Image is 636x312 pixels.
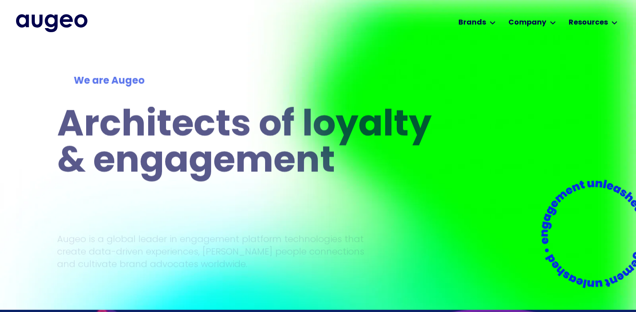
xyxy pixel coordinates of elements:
[569,17,608,28] div: Resources
[57,108,443,181] h1: Architects of loyalty & engagement
[74,74,426,89] div: We are Augeo
[508,17,546,28] div: Company
[16,14,87,32] a: home
[458,17,486,28] div: Brands
[16,14,87,32] img: Augeo's full logo in midnight blue.
[57,233,364,270] p: Augeo is a global leader in engagement platform technologies that create data-driven experiences,...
